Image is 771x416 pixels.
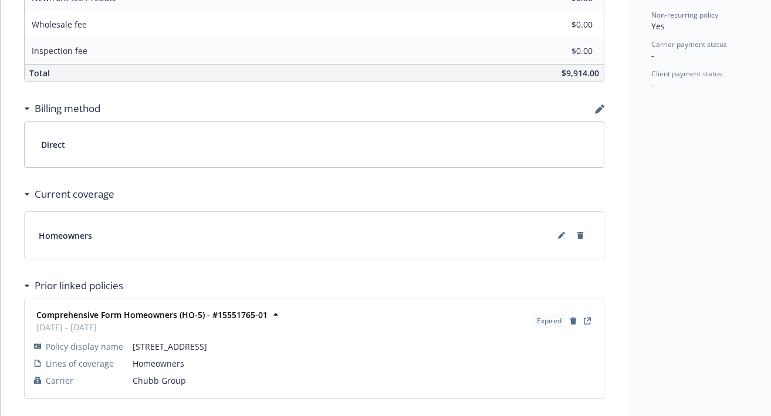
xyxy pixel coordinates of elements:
[46,374,73,387] span: Carrier
[24,101,100,116] div: Billing method
[133,340,594,353] span: [STREET_ADDRESS]
[35,101,100,116] h3: Billing method
[651,79,654,90] span: -
[35,187,114,202] h3: Current coverage
[133,357,594,370] span: Homeowners
[32,45,87,56] span: Inspection fee
[523,42,600,60] input: 0.00
[537,316,562,326] span: Expired
[25,122,604,167] div: Direct
[24,187,114,202] div: Current coverage
[36,321,268,333] span: [DATE] - [DATE]
[651,21,665,32] span: Yes
[46,340,123,353] span: Policy display name
[651,50,654,61] span: -
[35,278,123,293] h3: Prior linked policies
[29,67,50,79] span: Total
[36,309,268,320] strong: Comprehensive Form Homeowners (HO-5) - #15551765-01
[562,67,599,79] span: $9,914.00
[24,278,123,293] div: Prior linked policies
[523,16,600,33] input: 0.00
[32,19,87,30] span: Wholesale fee
[133,374,594,387] span: Chubb Group
[580,314,594,328] a: View Policy
[651,10,718,20] span: Non-recurring policy
[46,357,114,370] span: Lines of coverage
[39,229,92,242] span: Homeowners
[651,39,727,49] span: Carrier payment status
[651,69,722,79] span: Client payment status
